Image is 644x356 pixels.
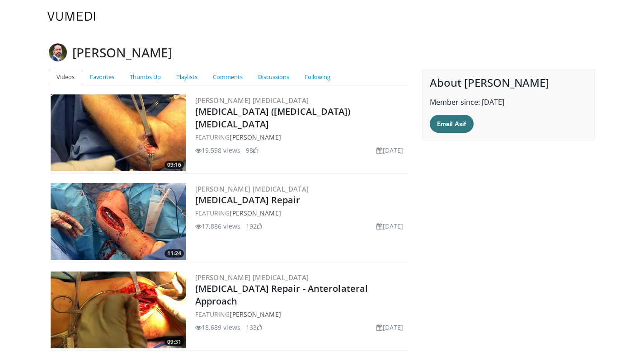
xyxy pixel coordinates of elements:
a: Playlists [169,69,205,85]
li: 18,689 views [195,323,240,332]
li: 98 [246,145,259,155]
a: Thumbs Up [122,69,169,85]
a: 11:24 [51,183,186,260]
a: Favorites [82,69,122,85]
a: 09:31 [51,272,186,348]
a: Videos [49,69,82,85]
span: 09:31 [165,338,184,346]
div: FEATURING [195,132,407,142]
a: [PERSON_NAME] [230,310,281,319]
h4: About [PERSON_NAME] [430,76,588,89]
img: Avatar [49,43,67,61]
li: 192 [246,221,262,231]
li: 17,886 views [195,221,240,231]
a: [PERSON_NAME] [230,209,281,217]
div: FEATURING [195,208,407,218]
a: [PERSON_NAME] [MEDICAL_DATA] [195,273,309,282]
a: [PERSON_NAME] [MEDICAL_DATA] [195,96,309,105]
img: fd3b349a-9860-460e-a03a-0db36c4d1252.300x170_q85_crop-smart_upscale.jpg [51,272,186,348]
li: [DATE] [376,323,403,332]
a: 09:16 [51,94,186,171]
span: 09:16 [165,161,184,169]
a: [MEDICAL_DATA] Repair - Anterolateral Approach [195,282,368,307]
li: 133 [246,323,262,332]
li: 19,598 views [195,145,240,155]
li: [DATE] [376,145,403,155]
span: 11:24 [165,249,184,258]
img: e65640a2-9595-4195-a9a9-25fa16d95170.300x170_q85_crop-smart_upscale.jpg [51,94,186,171]
a: [MEDICAL_DATA] ([MEDICAL_DATA]) [MEDICAL_DATA] [195,105,351,130]
a: Discussions [250,69,297,85]
h3: [PERSON_NAME] [72,43,172,61]
a: [PERSON_NAME] [230,133,281,141]
a: Email Asif [430,115,474,133]
img: VuMedi Logo [47,12,95,21]
p: Member since: [DATE] [430,97,588,108]
a: [MEDICAL_DATA] Repair [195,194,301,206]
a: Following [297,69,338,85]
a: [PERSON_NAME] [MEDICAL_DATA] [195,184,309,193]
div: FEATURING [195,309,407,319]
a: Comments [205,69,250,85]
img: 942ab6a0-b2b1-454f-86f4-6c6fa0cc43bd.300x170_q85_crop-smart_upscale.jpg [51,183,186,260]
li: [DATE] [376,221,403,231]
